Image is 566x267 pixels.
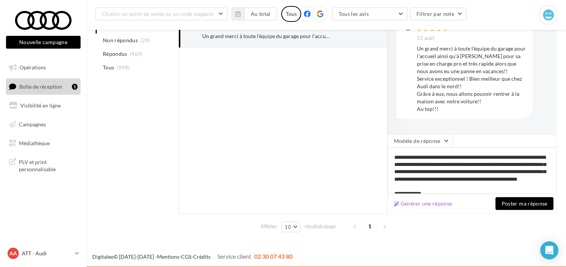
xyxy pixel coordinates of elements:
[22,250,72,257] p: ATT - Audi
[181,253,191,260] a: CGS
[285,224,291,230] span: 10
[217,253,251,260] span: Service client
[281,6,301,22] div: Tous
[332,8,407,20] button: Tous les avis
[130,51,143,57] span: (969)
[19,140,50,146] span: Médiathèque
[19,121,46,127] span: Campagnes
[193,253,211,260] a: Crédits
[6,36,81,49] button: Nouvelle campagne
[540,241,558,259] div: Open Intercom Messenger
[254,253,293,260] span: 02 30 07 43 80
[20,102,61,109] span: Visibilité en ligne
[157,253,179,260] a: Mentions
[102,11,214,17] span: Choisir un point de vente ou un code magasin
[364,220,376,232] span: 1
[232,8,277,20] button: Au total
[92,253,293,260] span: © [DATE]-[DATE] - - -
[202,32,332,40] div: Un grand merci à toute l’équipe du garage pour l’accueil ainsi qu’à [PERSON_NAME] pour sa prise e...
[9,250,17,257] span: AA
[5,78,82,95] a: Boîte de réception1
[20,64,46,71] span: Opérations
[103,50,127,58] span: Répondus
[244,8,277,20] button: Au total
[72,84,78,90] div: 1
[5,154,82,176] a: PLV et print personnalisable
[261,223,278,230] span: Afficher
[19,157,78,173] span: PLV et print personnalisable
[103,37,138,44] span: Non répondus
[117,64,130,71] span: (998)
[5,98,82,114] a: Visibilité en ligne
[391,199,455,208] button: Générer une réponse
[305,223,336,230] span: résultats/page
[103,64,114,71] span: Tous
[282,222,301,232] button: 10
[141,37,150,43] span: (29)
[410,8,467,20] button: Filtrer par note
[417,45,527,113] div: Un grand merci à toute l’équipe du garage pour l’accueil ainsi qu’à [PERSON_NAME] pour sa prise e...
[388,135,453,147] button: Modèle de réponse
[339,11,369,17] span: Tous les avis
[19,83,62,89] span: Boîte de réception
[5,117,82,132] a: Campagnes
[92,253,114,260] a: Digitaleo
[5,60,82,75] a: Opérations
[417,35,435,42] span: 13 août
[96,8,227,20] button: Choisir un point de vente ou un code magasin
[5,135,82,151] a: Médiathèque
[496,197,554,210] button: Poster ma réponse
[6,246,81,261] a: AA ATT - Audi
